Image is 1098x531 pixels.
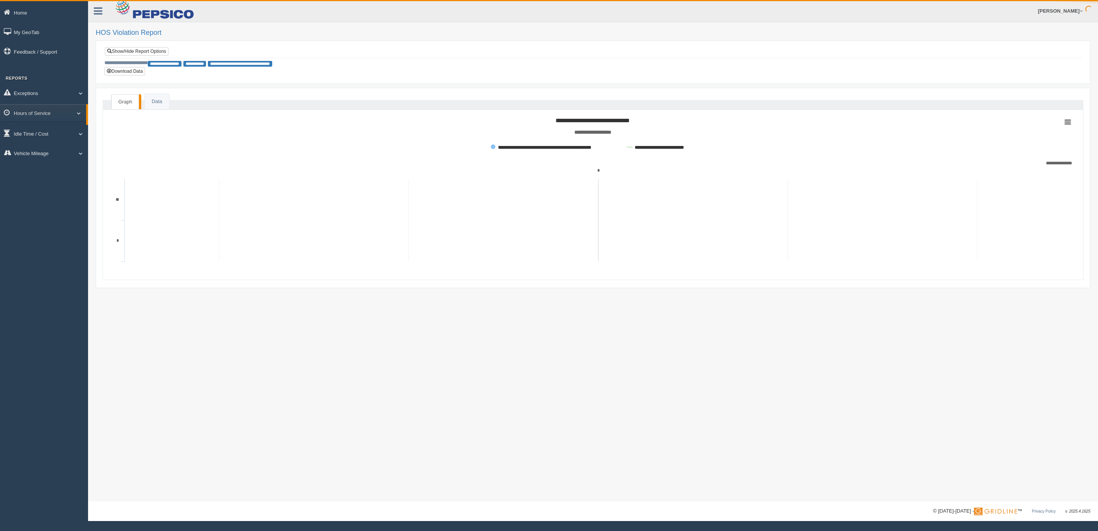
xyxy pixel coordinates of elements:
span: v. 2025.4.1625 [1065,509,1090,513]
a: Privacy Policy [1032,509,1056,513]
button: Download Data [105,67,145,75]
a: HOS Explanation Reports [14,124,86,138]
a: Show/Hide Report Options [105,47,168,56]
h2: HOS Violation Report [96,29,1090,37]
img: Gridline [974,508,1017,515]
a: Graph [111,94,139,110]
div: © [DATE]-[DATE] - ™ [933,507,1090,515]
a: Data [145,94,169,110]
